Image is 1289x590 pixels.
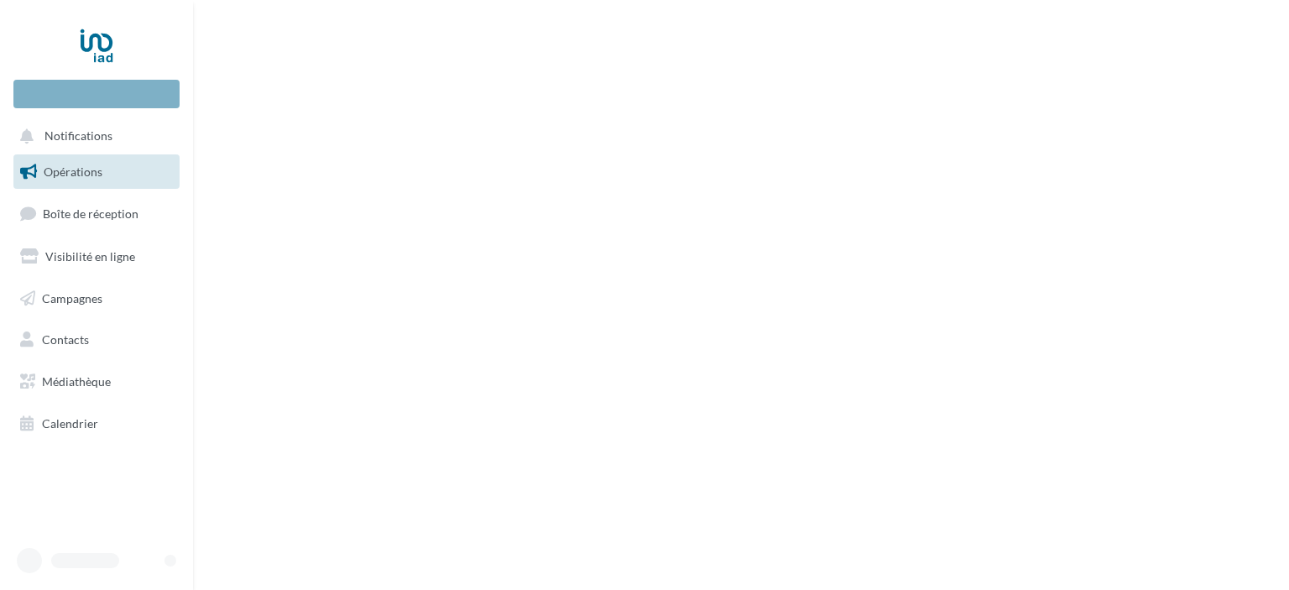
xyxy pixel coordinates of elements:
span: Campagnes [42,290,102,305]
span: Médiathèque [42,374,111,389]
span: Boîte de réception [43,206,138,221]
span: Contacts [42,332,89,347]
span: Calendrier [42,416,98,431]
a: Visibilité en ligne [10,239,183,274]
span: Notifications [44,129,112,144]
span: Visibilité en ligne [45,249,135,264]
span: Opérations [44,164,102,179]
a: Contacts [10,322,183,358]
div: Nouvelle campagne [13,80,180,108]
a: Opérations [10,154,183,190]
a: Calendrier [10,406,183,441]
a: Médiathèque [10,364,183,399]
a: Boîte de réception [10,196,183,232]
a: Campagnes [10,281,183,316]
